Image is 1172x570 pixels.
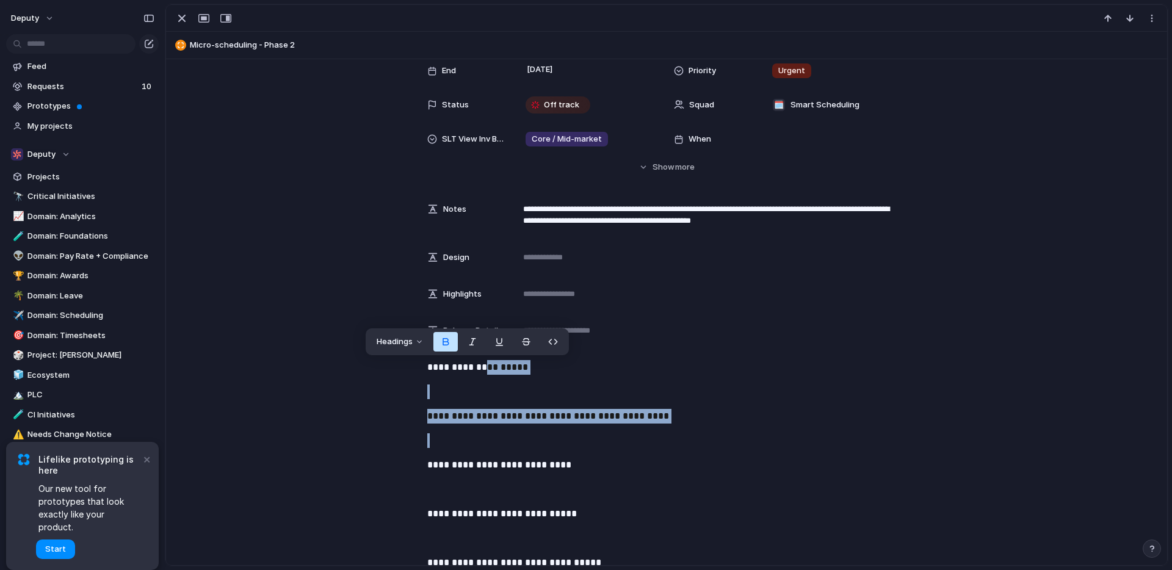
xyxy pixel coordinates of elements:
[27,309,154,322] span: Domain: Scheduling
[27,100,154,112] span: Prototypes
[532,133,602,145] span: Core / Mid-market
[27,389,154,401] span: PLC
[27,211,154,223] span: Domain: Analytics
[778,65,805,77] span: Urgent
[27,148,56,161] span: Deputy
[6,386,159,404] a: 🏔️PLC
[6,145,159,164] button: Deputy
[27,250,154,262] span: Domain: Pay Rate + Compliance
[5,9,60,28] button: deputy
[27,270,154,282] span: Domain: Awards
[6,446,159,464] div: 🎯Shipped this year
[27,349,154,361] span: Project: [PERSON_NAME]
[27,230,154,242] span: Domain: Foundations
[6,78,159,96] a: Requests10
[689,65,716,77] span: Priority
[38,454,140,476] span: Lifelike prototyping is here
[38,482,140,533] span: Our new tool for prototypes that look exactly like your product.
[443,325,502,337] span: Release Details
[11,12,39,24] span: deputy
[45,543,66,555] span: Start
[11,211,23,223] button: 📈
[13,368,21,382] div: 🧊
[36,539,75,559] button: Start
[27,428,154,441] span: Needs Change Notice
[6,406,159,424] a: 🧪CI Initiatives
[6,247,159,265] a: 👽Domain: Pay Rate + Compliance
[6,326,159,345] a: 🎯Domain: Timesheets
[172,35,1162,55] button: Micro-scheduling - Phase 2
[13,269,21,283] div: 🏆
[13,209,21,223] div: 📈
[675,161,695,173] span: more
[27,81,138,93] span: Requests
[27,171,154,183] span: Projects
[6,346,159,364] a: 🎲Project: [PERSON_NAME]
[13,249,21,263] div: 👽
[653,161,675,173] span: Show
[6,187,159,206] a: 🔭Critical Initiatives
[6,366,159,384] a: 🧊Ecosystem
[13,428,21,442] div: ⚠️
[27,60,154,73] span: Feed
[11,309,23,322] button: ✈️
[689,99,714,111] span: Squad
[139,452,154,466] button: Dismiss
[13,388,21,402] div: 🏔️
[11,428,23,441] button: ⚠️
[442,65,456,77] span: End
[27,290,154,302] span: Domain: Leave
[524,62,556,77] span: [DATE]
[6,57,159,76] a: Feed
[443,251,469,264] span: Design
[11,290,23,302] button: 🌴
[11,409,23,421] button: 🧪
[11,369,23,381] button: 🧊
[369,332,431,352] button: Headings
[377,336,413,348] span: Headings
[790,99,859,111] span: Smart Scheduling
[773,99,785,111] div: 🗓️
[11,230,23,242] button: 🧪
[27,409,154,421] span: CI Initiatives
[443,203,466,215] span: Notes
[6,287,159,305] a: 🌴Domain: Leave
[11,190,23,203] button: 🔭
[6,227,159,245] a: 🧪Domain: Foundations
[6,97,159,115] a: Prototypes
[13,408,21,422] div: 🧪
[13,328,21,342] div: 🎯
[6,306,159,325] a: ✈️Domain: Scheduling
[13,309,21,323] div: ✈️
[27,120,154,132] span: My projects
[13,348,21,363] div: 🎲
[6,117,159,135] a: My projects
[442,133,505,145] span: SLT View Inv Bucket
[6,207,159,226] a: 📈Domain: Analytics
[544,99,579,111] span: Off track
[11,330,23,342] button: 🎯
[190,39,1162,51] span: Micro-scheduling - Phase 2
[6,425,159,444] a: ⚠️Needs Change Notice
[27,190,154,203] span: Critical Initiatives
[27,369,154,381] span: Ecosystem
[6,267,159,285] a: 🏆Domain: Awards
[11,349,23,361] button: 🎲
[442,99,469,111] span: Status
[13,229,21,244] div: 🧪
[6,168,159,186] a: Projects
[11,270,23,282] button: 🏆
[443,288,482,300] span: Highlights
